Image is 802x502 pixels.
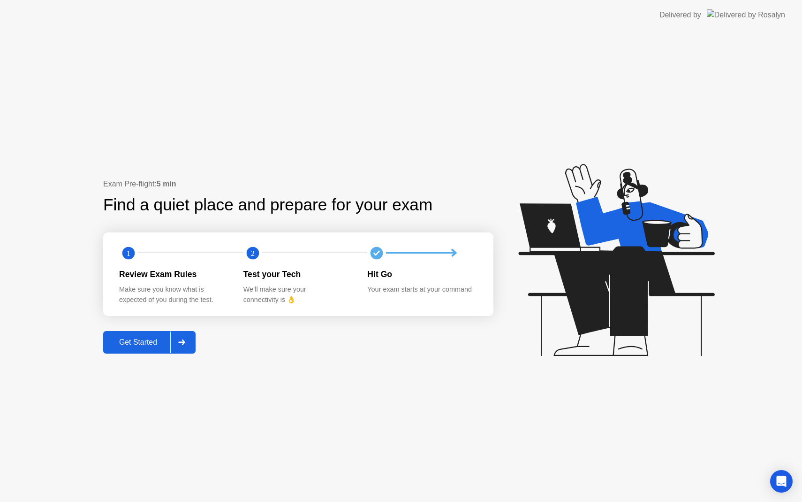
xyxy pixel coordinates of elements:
b: 5 min [157,180,176,188]
div: Make sure you know what is expected of you during the test. [119,285,228,305]
text: 2 [251,248,255,257]
text: 1 [127,248,130,257]
div: Your exam starts at your command [367,285,477,295]
div: We’ll make sure your connectivity is 👌 [243,285,353,305]
button: Get Started [103,331,196,354]
div: Get Started [106,338,170,347]
div: Review Exam Rules [119,268,228,280]
div: Exam Pre-flight: [103,178,493,190]
div: Open Intercom Messenger [770,470,793,493]
div: Test your Tech [243,268,353,280]
div: Delivered by [659,9,701,21]
div: Find a quiet place and prepare for your exam [103,193,434,217]
img: Delivered by Rosalyn [707,9,785,20]
div: Hit Go [367,268,477,280]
